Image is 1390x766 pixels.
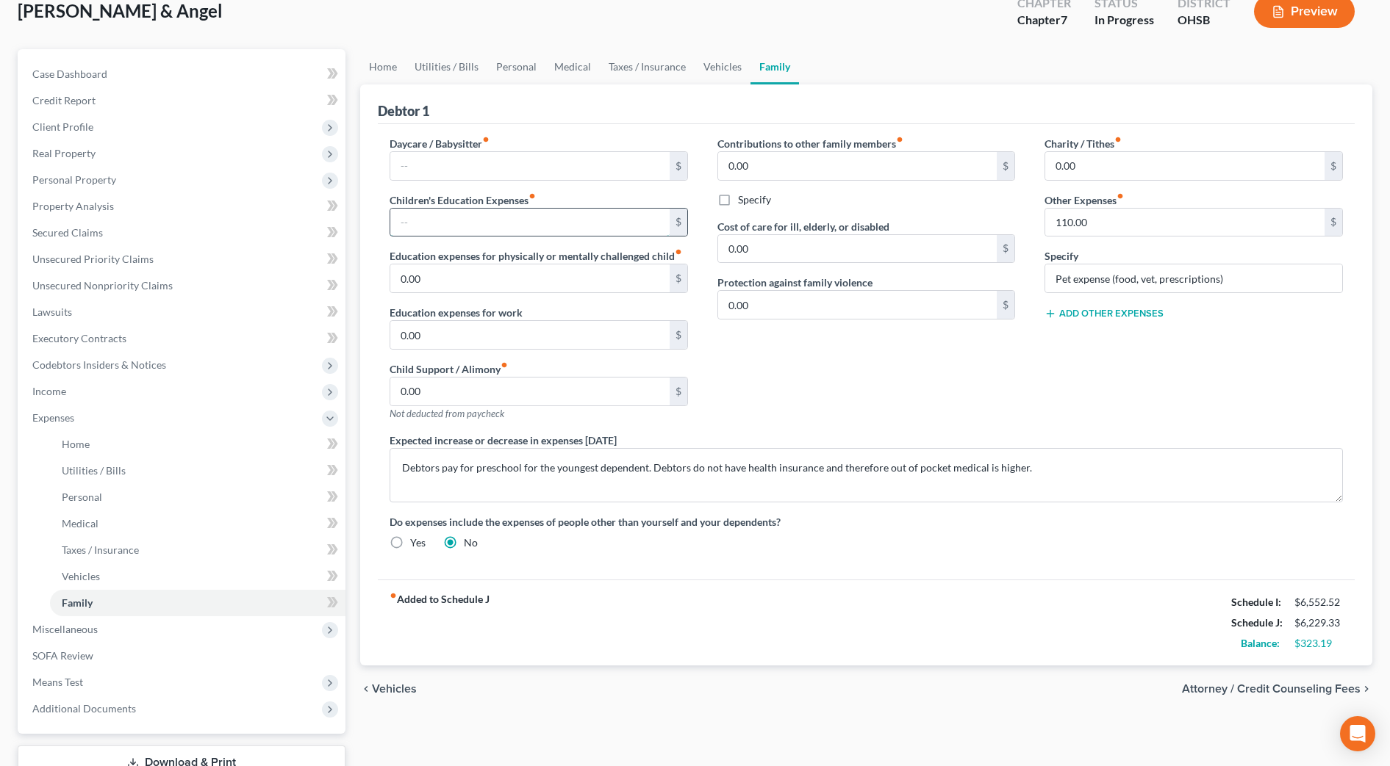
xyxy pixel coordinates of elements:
div: $ [997,291,1014,319]
div: $ [670,321,687,349]
i: fiber_manual_record [390,592,397,599]
div: $6,229.33 [1294,615,1343,630]
input: -- [718,235,997,263]
div: In Progress [1095,12,1154,29]
a: Vehicles [50,563,345,590]
i: chevron_left [360,683,372,695]
label: Children's Education Expenses [390,192,536,208]
label: Contributions to other family members [717,136,903,151]
a: Utilities / Bills [50,458,345,484]
input: -- [718,291,997,319]
a: Home [360,49,406,84]
a: Unsecured Nonpriority Claims [21,272,345,299]
div: $6,552.52 [1294,595,1343,610]
label: Cost of care for ill, elderly, or disabled [717,219,889,234]
span: Taxes / Insurance [62,543,139,556]
label: Education expenses for work [390,305,523,320]
a: Taxes / Insurance [50,537,345,563]
div: $323.19 [1294,636,1343,651]
span: Medical [62,517,98,530]
span: SOFA Review [32,649,93,662]
label: No [464,535,478,550]
div: $ [997,152,1014,180]
label: Charity / Tithes [1045,136,1122,151]
div: $ [670,152,687,180]
a: Taxes / Insurance [600,49,695,84]
span: Miscellaneous [32,623,98,635]
i: chevron_right [1361,683,1372,695]
a: Utilities / Bills [406,49,487,84]
span: Client Profile [32,120,93,133]
a: Family [750,49,799,84]
span: Additional Documents [32,702,136,715]
a: Property Analysis [21,193,345,220]
label: Specify [738,192,771,207]
a: Home [50,431,345,458]
i: fiber_manual_record [675,248,682,256]
label: Do expenses include the expenses of people other than yourself and your dependents? [390,514,1343,530]
span: Not deducted from paycheck [390,408,504,419]
a: Medical [50,510,345,537]
input: Specify... [1045,264,1342,292]
button: Add Other Expenses [1045,308,1164,319]
strong: Added to Schedule J [390,592,490,654]
a: Vehicles [695,49,750,84]
button: Attorney / Credit Counseling Fees chevron_right [1182,683,1372,695]
input: -- [1045,152,1325,180]
span: Vehicles [372,683,417,695]
div: OHSB [1178,12,1230,29]
span: Unsecured Priority Claims [32,253,154,265]
i: fiber_manual_record [1117,192,1124,200]
span: Family [62,596,93,609]
a: Family [50,590,345,616]
span: Means Test [32,676,83,688]
span: Unsecured Nonpriority Claims [32,279,173,292]
a: Lawsuits [21,299,345,325]
span: Income [32,385,66,397]
span: Property Analysis [32,200,114,212]
div: Debtor 1 [378,102,429,120]
i: fiber_manual_record [1114,136,1122,143]
a: Personal [50,484,345,510]
i: fiber_manual_record [529,192,536,200]
div: Chapter [1017,12,1071,29]
div: Open Intercom Messenger [1340,716,1375,751]
span: Home [62,438,90,450]
a: Credit Report [21,87,345,114]
button: chevron_left Vehicles [360,683,417,695]
strong: Schedule I: [1231,596,1281,608]
span: Personal Property [32,173,116,186]
strong: Balance: [1241,637,1280,649]
label: Daycare / Babysitter [390,136,490,151]
label: Yes [410,535,426,550]
span: Case Dashboard [32,68,107,80]
span: Utilities / Bills [62,464,126,477]
i: fiber_manual_record [482,136,490,143]
span: Personal [62,491,102,503]
span: Executory Contracts [32,332,126,344]
strong: Schedule J: [1231,616,1283,629]
span: Credit Report [32,94,96,106]
span: Secured Claims [32,226,103,239]
div: $ [1325,152,1342,180]
label: Protection against family violence [717,275,873,290]
div: $ [670,264,687,292]
a: Executory Contracts [21,325,345,352]
label: Other Expenses [1045,192,1124,208]
label: Child Support / Alimony [390,361,508,377]
a: Personal [487,49,545,84]
input: -- [1045,209,1325,236]
span: Lawsuits [32,306,72,318]
i: fiber_manual_record [896,136,903,143]
span: Real Property [32,147,96,159]
div: $ [670,377,687,405]
span: Attorney / Credit Counseling Fees [1182,683,1361,695]
input: -- [390,152,670,180]
span: Expenses [32,411,74,424]
i: fiber_manual_record [501,361,508,369]
a: Secured Claims [21,220,345,246]
label: Education expenses for physically or mentally challenged child [390,248,682,264]
input: -- [390,264,670,292]
input: -- [718,152,997,180]
input: -- [390,377,670,405]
